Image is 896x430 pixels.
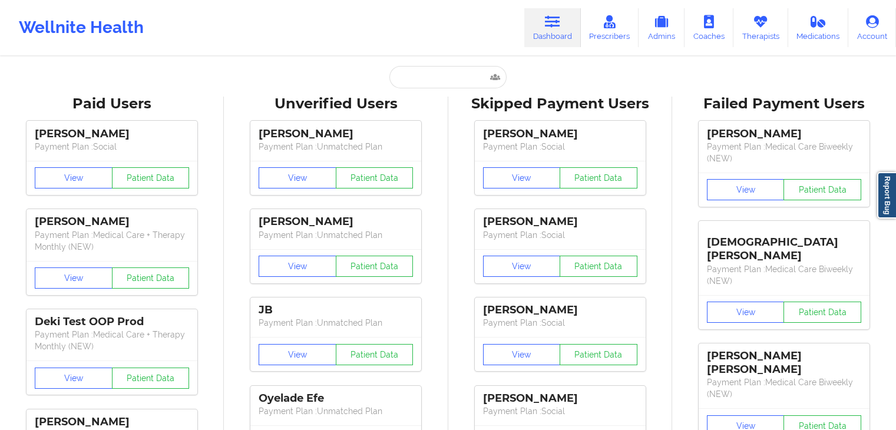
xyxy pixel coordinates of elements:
p: Payment Plan : Medical Care Biweekly (NEW) [707,141,861,164]
a: Medications [788,8,849,47]
p: Payment Plan : Social [483,229,637,241]
div: [PERSON_NAME] [483,127,637,141]
p: Payment Plan : Social [483,317,637,329]
p: Payment Plan : Unmatched Plan [259,317,413,329]
div: [PERSON_NAME] [707,127,861,141]
div: [PERSON_NAME] [483,215,637,229]
button: Patient Data [560,167,637,188]
button: View [483,344,561,365]
p: Payment Plan : Medical Care + Therapy Monthly (NEW) [35,229,189,253]
div: JB [259,303,413,317]
button: Patient Data [336,256,414,277]
a: Therapists [733,8,788,47]
p: Payment Plan : Medical Care + Therapy Monthly (NEW) [35,329,189,352]
div: [PERSON_NAME] [259,215,413,229]
p: Payment Plan : Social [483,141,637,153]
div: [DEMOGRAPHIC_DATA][PERSON_NAME] [707,227,861,263]
a: Account [848,8,896,47]
button: View [35,167,113,188]
button: View [35,267,113,289]
a: Coaches [685,8,733,47]
button: View [259,167,336,188]
div: Skipped Payment Users [457,95,664,113]
a: Dashboard [524,8,581,47]
p: Payment Plan : Medical Care Biweekly (NEW) [707,376,861,400]
p: Payment Plan : Unmatched Plan [259,229,413,241]
div: [PERSON_NAME] [PERSON_NAME] [707,349,861,376]
div: Oyelade Efe [259,392,413,405]
button: Patient Data [783,179,861,200]
div: [PERSON_NAME] [483,392,637,405]
p: Payment Plan : Medical Care Biweekly (NEW) [707,263,861,287]
button: Patient Data [560,256,637,277]
a: Report Bug [877,172,896,219]
button: View [35,368,113,389]
p: Payment Plan : Social [35,141,189,153]
div: [PERSON_NAME] [35,127,189,141]
button: Patient Data [783,302,861,323]
div: [PERSON_NAME] [35,215,189,229]
div: Deki Test OOP Prod [35,315,189,329]
button: View [483,256,561,277]
button: Patient Data [112,267,190,289]
p: Payment Plan : Unmatched Plan [259,141,413,153]
div: Unverified Users [232,95,439,113]
button: Patient Data [112,368,190,389]
button: View [259,344,336,365]
div: Paid Users [8,95,216,113]
p: Payment Plan : Social [483,405,637,417]
div: [PERSON_NAME] [259,127,413,141]
button: View [259,256,336,277]
div: [PERSON_NAME] [483,303,637,317]
button: Patient Data [336,344,414,365]
button: View [707,179,785,200]
div: [PERSON_NAME] [35,415,189,429]
button: Patient Data [560,344,637,365]
button: View [707,302,785,323]
a: Prescribers [581,8,639,47]
p: Payment Plan : Unmatched Plan [259,405,413,417]
div: Failed Payment Users [680,95,888,113]
button: Patient Data [336,167,414,188]
button: Patient Data [112,167,190,188]
a: Admins [639,8,685,47]
button: View [483,167,561,188]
